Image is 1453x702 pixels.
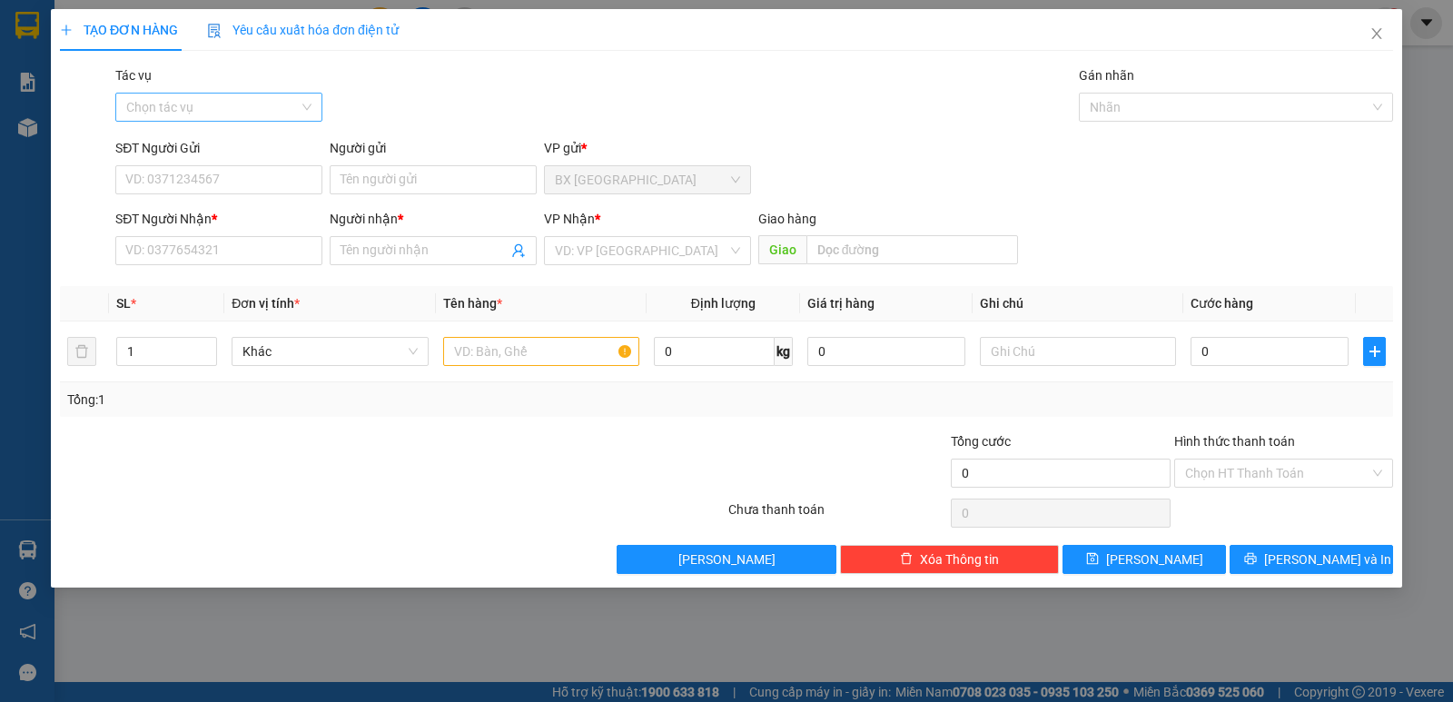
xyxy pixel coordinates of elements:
[555,166,740,193] span: BX Tân Châu
[1363,337,1386,366] button: plus
[807,337,965,366] input: 0
[678,549,776,569] span: [PERSON_NAME]
[207,24,222,38] img: icon
[67,337,96,366] button: delete
[691,296,756,311] span: Định lượng
[920,549,999,569] span: Xóa Thông tin
[232,296,300,311] span: Đơn vị tính
[617,545,835,574] button: [PERSON_NAME]
[758,212,816,226] span: Giao hàng
[207,23,399,37] span: Yêu cầu xuất hóa đơn điện tử
[115,68,152,83] label: Tác vụ
[544,212,595,226] span: VP Nhận
[840,545,1059,574] button: deleteXóa Thông tin
[1264,549,1391,569] span: [PERSON_NAME] và In
[806,235,1019,264] input: Dọc đường
[951,434,1011,449] span: Tổng cước
[443,337,639,366] input: VD: Bàn, Ghế
[1230,545,1393,574] button: printer[PERSON_NAME] và In
[1244,552,1257,567] span: printer
[511,243,526,258] span: user-add
[1086,552,1099,567] span: save
[1364,344,1385,359] span: plus
[1063,545,1226,574] button: save[PERSON_NAME]
[807,296,875,311] span: Giá trị hàng
[60,23,178,37] span: TẠO ĐƠN HÀNG
[330,209,537,229] div: Người nhận
[115,138,322,158] div: SĐT Người Gửi
[900,552,913,567] span: delete
[67,390,562,410] div: Tổng: 1
[973,286,1183,321] th: Ghi chú
[330,138,537,158] div: Người gửi
[980,337,1176,366] input: Ghi Chú
[1079,68,1134,83] label: Gán nhãn
[443,296,502,311] span: Tên hàng
[1351,9,1402,60] button: Close
[726,499,949,531] div: Chưa thanh toán
[1174,434,1295,449] label: Hình thức thanh toán
[1369,26,1384,41] span: close
[1106,549,1203,569] span: [PERSON_NAME]
[242,338,417,365] span: Khác
[544,138,751,158] div: VP gửi
[758,235,806,264] span: Giao
[775,337,793,366] span: kg
[1191,296,1253,311] span: Cước hàng
[60,24,73,36] span: plus
[116,296,131,311] span: SL
[115,209,322,229] div: SĐT Người Nhận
